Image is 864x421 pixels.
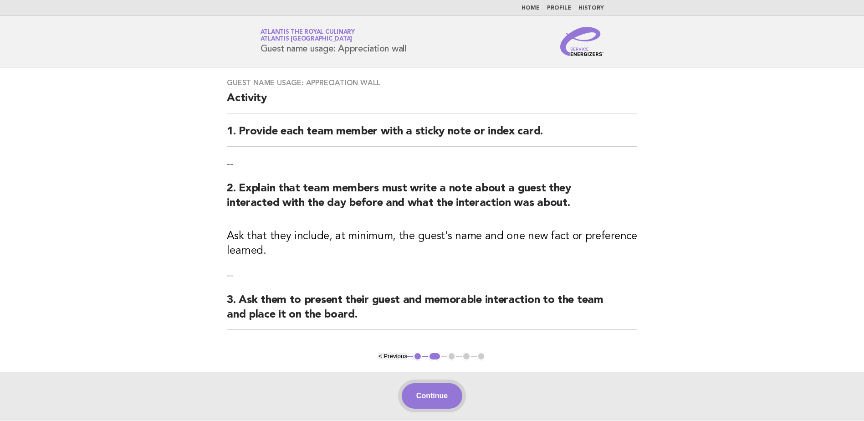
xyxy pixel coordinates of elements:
h1: Guest name usage: Appreciation wall [261,30,406,53]
h2: 3. Ask them to present their guest and memorable interaction to the team and place it on the board. [227,293,637,330]
button: 2 [428,352,441,361]
h2: 2. Explain that team members must write a note about a guest they interacted with the day before ... [227,181,637,218]
p: -- [227,158,637,170]
p: -- [227,269,637,282]
h2: Activity [227,91,637,113]
span: Atlantis [GEOGRAPHIC_DATA] [261,36,353,42]
button: Continue [402,383,462,409]
h3: Ask that they include, at minimum, the guest's name and one new fact or preference learned. [227,229,637,258]
a: Profile [547,5,571,11]
h2: 1. Provide each team member with a sticky note or index card. [227,124,637,147]
h3: Guest name usage: Appreciation wall [227,78,637,87]
button: < Previous [378,353,407,359]
a: Home [521,5,540,11]
a: History [578,5,604,11]
button: 1 [413,352,422,361]
img: Service Energizers [560,27,604,56]
a: Atlantis the Royal CulinaryAtlantis [GEOGRAPHIC_DATA] [261,29,355,42]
